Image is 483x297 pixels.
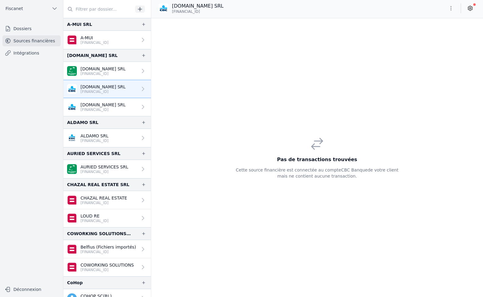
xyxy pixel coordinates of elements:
[80,267,134,272] p: [FINANCIAL_ID]
[63,62,151,80] a: [DOMAIN_NAME] SRL [FINANCIAL_ID]
[80,133,109,139] p: ALDAMO SRL
[236,167,398,179] p: Cette source financière est connectée au compte CBC Banque de votre client mais ne contient aucun...
[63,240,151,258] a: Belfius (Fichiers importés) [FINANCIAL_ID]
[80,200,127,205] p: [FINANCIAL_ID]
[80,218,109,223] p: [FINANCIAL_ID]
[2,48,61,58] a: Intégrations
[67,150,120,157] div: AURIED SERVICES SRL
[63,209,151,227] a: LOUD RE [FINANCIAL_ID]
[80,244,136,250] p: Belfius (Fichiers importés)
[67,35,77,45] img: belfius.png
[67,133,77,143] img: KBC_BRUSSELS_KREDBEBB.png
[67,181,129,188] div: CHAZAL REAL ESTATE SRL
[80,35,109,41] p: A-MUI
[80,169,128,174] p: [FINANCIAL_ID]
[80,249,136,254] p: [FINANCIAL_ID]
[5,5,23,12] span: Fiscanet
[67,52,118,59] div: [DOMAIN_NAME] SRL
[80,262,134,268] p: COWORKING SOLUTIONS
[63,160,151,178] a: AURIED SERVICES SRL [FINANCIAL_ID]
[67,195,77,205] img: belfius.png
[80,102,126,108] p: [DOMAIN_NAME] SRL
[63,191,151,209] a: CHAZAL REAL ESTATE [FINANCIAL_ID]
[63,31,151,49] a: A-MUI [FINANCIAL_ID]
[67,244,77,254] img: belfius.png
[67,279,83,286] div: CoHop
[159,3,168,13] img: CBC_CREGBEBB.png
[80,213,109,219] p: LOUD RE
[80,84,126,90] p: [DOMAIN_NAME] SRL
[63,80,151,98] a: [DOMAIN_NAME] SRL [FINANCIAL_ID]
[67,66,77,76] img: BNP_BE_BUSINESS_GEBABEBB.png
[236,156,398,163] h3: Pas de transactions trouvées
[67,119,98,126] div: ALDAMO SRL
[63,98,151,116] a: [DOMAIN_NAME] SRL [FINANCIAL_ID]
[80,71,126,76] p: [FINANCIAL_ID]
[67,84,77,94] img: CBC_CREGBEBB.png
[172,9,200,14] span: [FINANCIAL_ID]
[80,40,109,45] p: [FINANCIAL_ID]
[2,23,61,34] a: Dossiers
[2,4,61,13] button: Fiscanet
[2,285,61,294] button: Déconnexion
[67,262,77,272] img: belfius.png
[67,102,77,112] img: CBC_CREGBEBB.png
[63,4,133,15] input: Filtrer par dossier...
[2,35,61,46] a: Sources financières
[67,213,77,223] img: belfius.png
[80,89,126,94] p: [FINANCIAL_ID]
[80,195,127,201] p: CHAZAL REAL ESTATE
[80,66,126,72] p: [DOMAIN_NAME] SRL
[67,230,131,237] div: COWORKING SOLUTIONS SRL
[63,129,151,147] a: ALDAMO SRL [FINANCIAL_ID]
[67,164,77,174] img: BNP_BE_BUSINESS_GEBABEBB.png
[80,138,109,143] p: [FINANCIAL_ID]
[172,2,224,10] p: [DOMAIN_NAME] SRL
[67,21,92,28] div: A-MUI SRL
[63,258,151,276] a: COWORKING SOLUTIONS [FINANCIAL_ID]
[80,107,126,112] p: [FINANCIAL_ID]
[80,164,128,170] p: AURIED SERVICES SRL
